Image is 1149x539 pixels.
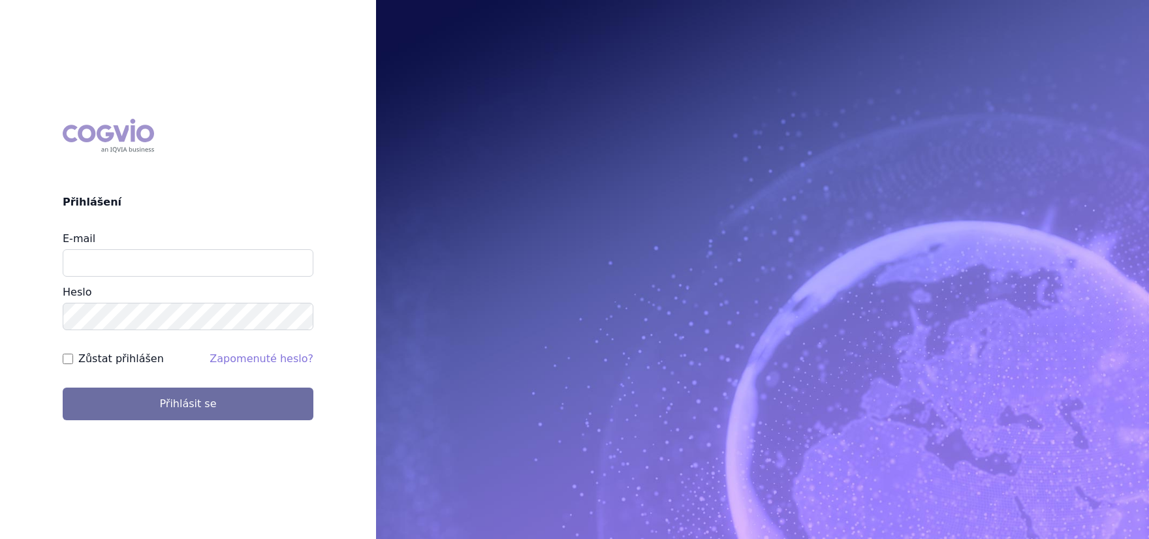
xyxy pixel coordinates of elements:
[63,388,313,420] button: Přihlásit se
[63,286,91,298] label: Heslo
[78,351,164,367] label: Zůstat přihlášen
[210,352,313,365] a: Zapomenuté heslo?
[63,232,95,245] label: E-mail
[63,194,313,210] h2: Přihlášení
[63,119,154,153] div: COGVIO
